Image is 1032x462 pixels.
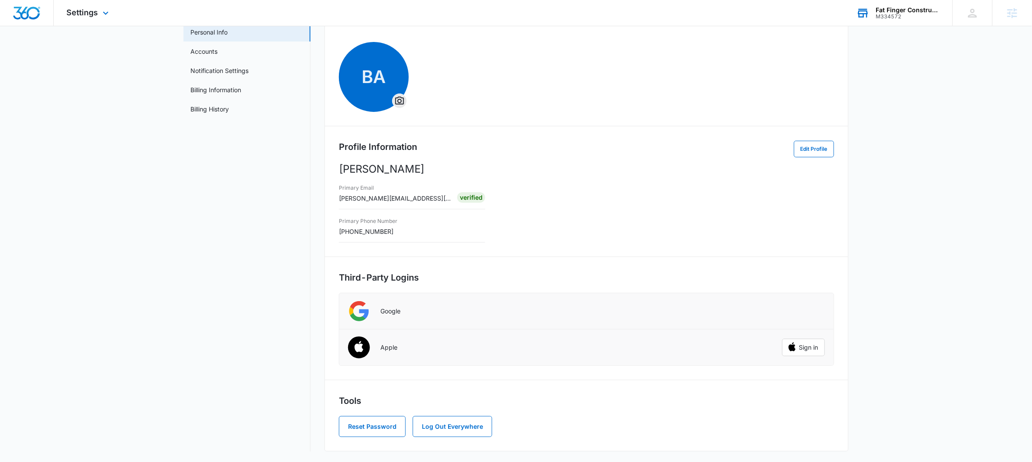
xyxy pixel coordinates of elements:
span: [PERSON_NAME][EMAIL_ADDRESS][PERSON_NAME][DOMAIN_NAME] [339,195,545,202]
h2: Profile Information [339,140,417,153]
h2: Third-Party Logins [339,271,834,284]
iframe: Sign in with Google Button [778,302,829,321]
h2: Tools [339,394,834,407]
button: Sign in [782,339,825,356]
span: BA [339,42,409,112]
a: Billing History [190,104,229,114]
span: BAOverflow Menu [339,42,409,112]
button: Edit Profile [794,141,834,157]
p: Apple [380,344,397,351]
a: Personal Info [190,28,228,37]
img: Apple [343,332,376,365]
div: Verified [457,192,485,203]
img: Google [348,300,370,322]
div: [PHONE_NUMBER] [339,215,397,236]
h3: Primary Email [339,184,451,192]
button: Reset Password [339,416,406,437]
div: account name [876,7,940,14]
a: Notification Settings [190,66,249,75]
p: [PERSON_NAME] [339,161,834,177]
button: Overflow Menu [393,94,407,108]
a: Accounts [190,47,217,56]
button: Log Out Everywhere [413,416,492,437]
div: account id [876,14,940,20]
p: Google [380,307,400,315]
a: Billing Information [190,85,241,94]
h3: Primary Phone Number [339,217,397,225]
span: Settings [67,8,98,17]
